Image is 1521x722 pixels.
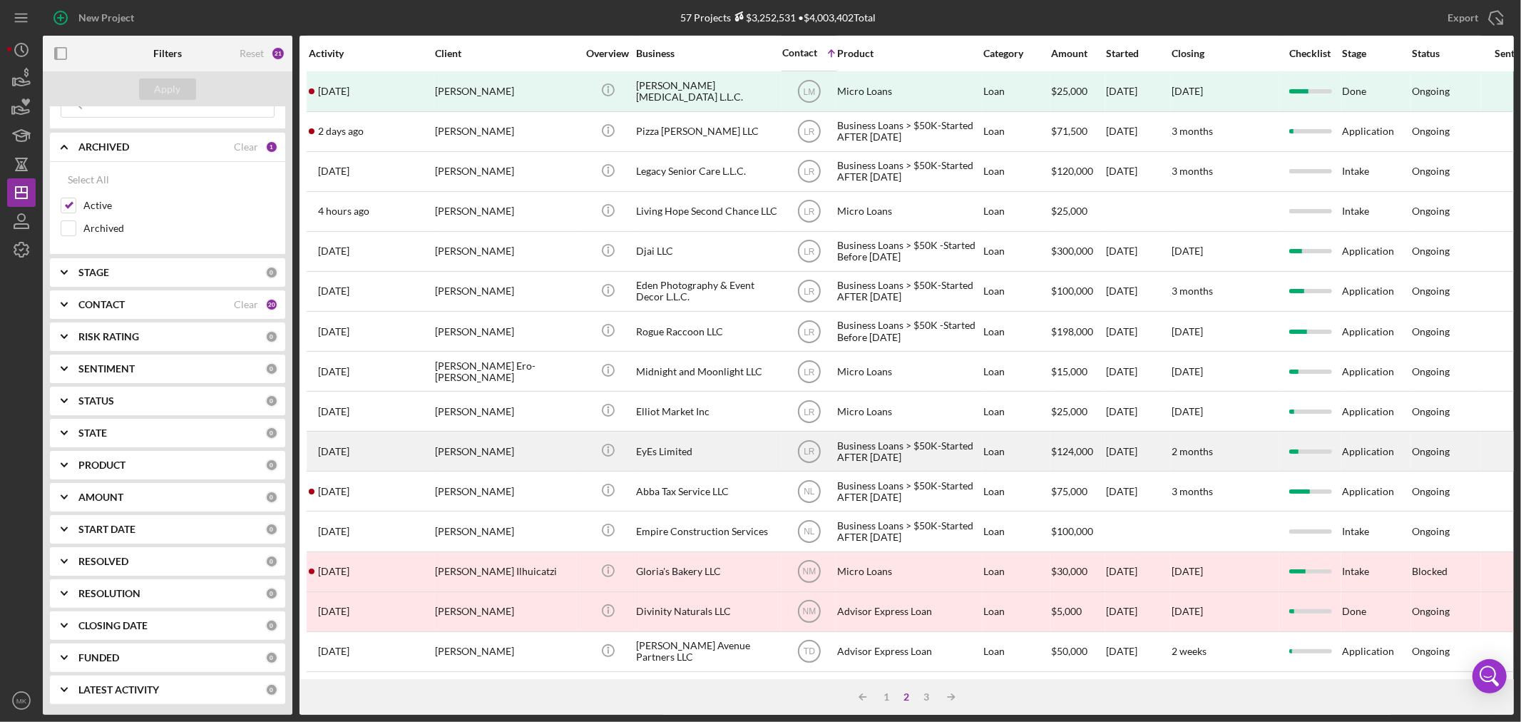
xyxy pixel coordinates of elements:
time: 2025-01-10 19:00 [318,326,349,337]
div: 21 [271,46,285,61]
div: Application [1342,472,1410,510]
div: Business Loans > $50K-Started AFTER [DATE] [837,472,980,510]
span: $25,000 [1051,405,1087,417]
time: [DATE] [1172,365,1203,377]
time: 3 months [1172,285,1213,297]
span: $198,000 [1051,325,1093,337]
time: 3 months [1172,165,1213,177]
time: 2024-09-16 19:07 [318,86,349,97]
span: $25,000 [1051,205,1087,217]
div: Legacy Senior Care L.L.C. [636,153,779,190]
div: Midnight and Moonlight LLC [636,352,779,390]
span: $75,000 [1051,485,1087,497]
text: NM [802,567,816,577]
div: Application [1342,312,1410,350]
div: Micro Loans [837,553,980,591]
div: Business Loans > $50K-Started AFTER [DATE] [837,512,980,550]
div: Business Loans > $50K -Started Before [DATE] [837,233,980,270]
span: $15,000 [1051,365,1087,377]
b: LATEST ACTIVITY [78,684,159,696]
time: 2025-10-08 21:00 [318,166,349,177]
time: 2025-09-17 17:09 [318,566,349,577]
text: NL [804,527,815,537]
b: CLOSING DATE [78,620,148,631]
div: Business [636,48,779,59]
div: [DATE] [1106,593,1170,631]
div: [DATE] [1106,113,1170,151]
div: Blocked [1412,566,1448,577]
text: MK [16,697,27,705]
b: ARCHIVED [78,141,129,153]
span: $50,000 [1051,645,1087,657]
text: LR [804,367,815,377]
div: Intake [1342,153,1410,190]
div: Gloria's Bakery LLC [636,553,779,591]
div: Loan [983,512,1050,550]
div: Clear [234,141,258,153]
div: Rogue Raccoon LLC [636,312,779,350]
div: [PERSON_NAME] Ilhuicatzi [435,553,578,591]
div: Advisor Express Loan [837,633,980,671]
div: Loan [983,352,1050,390]
div: Micro Loans [837,352,980,390]
b: RESOLVED [78,556,128,567]
div: Application [1342,233,1410,270]
div: [DATE] [1106,72,1170,110]
div: [PERSON_NAME] Ero-[PERSON_NAME] [435,352,578,390]
div: Business Loans > $50K -Started Before [DATE] [837,312,980,350]
div: Application [1342,113,1410,151]
div: $30,000 [1051,553,1105,591]
div: Ongoing [1412,526,1450,537]
b: CONTACT [78,299,125,310]
div: [PERSON_NAME] [435,233,578,270]
div: Status [1412,48,1480,59]
time: 2025-10-10 21:46 [318,285,349,297]
div: 0 [265,651,278,664]
div: Contact [782,47,817,59]
div: Overview [581,48,635,59]
div: Pizza [PERSON_NAME] LLC [636,113,779,151]
time: 2025-10-13 19:35 [318,126,364,137]
div: [DATE] [1106,153,1170,190]
text: LR [804,247,815,257]
div: [DATE] [1106,233,1170,270]
div: Advisor Express Loan [837,593,980,631]
time: 3 months [1172,125,1213,137]
div: Application [1342,633,1410,671]
div: Select All [68,166,109,194]
div: Ongoing [1412,366,1450,377]
div: [PERSON_NAME] [435,633,578,671]
div: EyEs Limited [636,432,779,470]
div: [DATE] [1106,273,1170,310]
button: Select All [61,166,116,194]
div: Loan [983,472,1050,510]
div: 0 [265,683,278,696]
div: Ongoing [1412,245,1450,257]
b: Filters [153,48,182,59]
button: Apply [139,78,196,100]
div: [DATE] [1106,392,1170,430]
text: NL [804,487,815,497]
div: $3,252,531 [732,11,797,24]
div: Open Intercom Messenger [1473,659,1507,693]
div: New Project [78,4,134,32]
div: 0 [265,395,278,407]
div: Client [435,48,578,59]
time: 2025-08-28 05:09 [318,245,349,257]
div: [PERSON_NAME] [435,472,578,510]
button: Export [1433,4,1514,32]
text: LR [804,127,815,137]
time: [DATE] [1172,245,1203,257]
time: 2025-10-15 14:17 [318,205,369,217]
div: 0 [265,330,278,343]
div: 0 [265,555,278,568]
div: Reset [240,48,264,59]
time: [DATE] [1172,565,1203,577]
div: Loan [983,233,1050,270]
b: RESOLUTION [78,588,140,599]
div: Application [1342,273,1410,310]
span: $120,000 [1051,165,1093,177]
div: Intake [1342,193,1410,230]
div: Elliot Market Inc [636,392,779,430]
b: FUNDED [78,652,119,663]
